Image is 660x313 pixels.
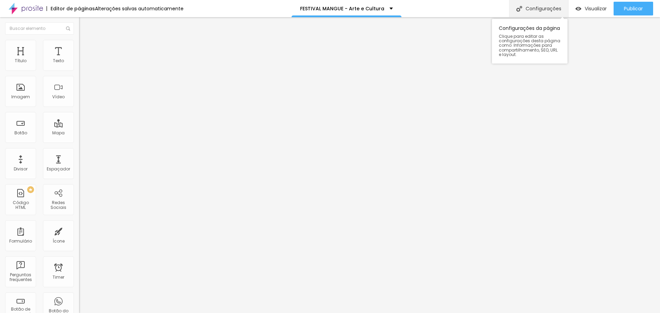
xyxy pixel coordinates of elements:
[45,200,72,210] div: Redes Sociais
[300,6,384,11] p: FESTIVAL MANGUE - Arte e Cultura
[614,2,653,15] button: Publicar
[14,167,27,171] div: Divisor
[5,22,74,35] input: Buscar elemento
[7,200,34,210] div: Código HTML
[624,6,643,11] span: Publicar
[79,17,660,313] iframe: Editor
[7,272,34,282] div: Perguntas frequentes
[492,19,568,64] div: Configurações da página
[575,6,581,12] img: view-1.svg
[53,58,64,63] div: Texto
[9,239,32,244] div: Formulário
[46,6,95,11] div: Editor de páginas
[95,6,184,11] div: Alterações salvas automaticamente
[66,26,70,31] img: Icone
[52,94,65,99] div: Vídeo
[53,275,64,280] div: Timer
[585,6,607,11] span: Visualizar
[569,2,614,15] button: Visualizar
[52,131,65,135] div: Mapa
[53,239,65,244] div: Ícone
[499,34,561,57] span: Clique para editar as configurações desta página como: Informações para compartilhamento, SEO, UR...
[15,58,26,63] div: Título
[516,6,522,12] img: Icone
[11,94,30,99] div: Imagem
[47,167,70,171] div: Espaçador
[14,131,27,135] div: Botão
